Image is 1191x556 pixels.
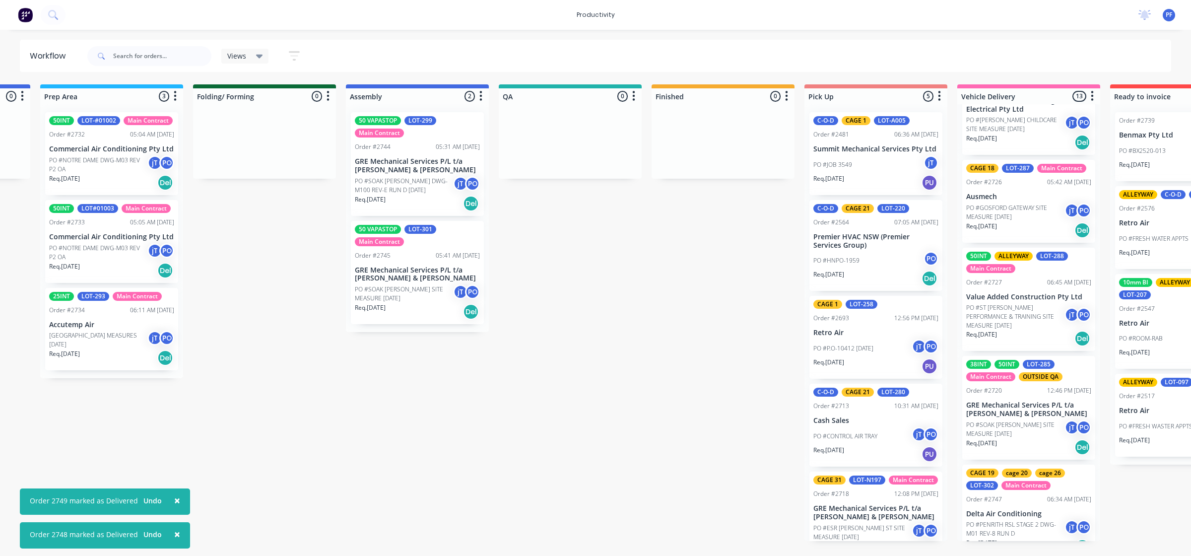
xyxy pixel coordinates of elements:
div: Del [1074,439,1090,455]
div: 50INT [49,116,74,125]
div: 50 VAPASTOP [355,225,401,234]
div: Del [1074,539,1090,555]
div: Del [463,196,479,211]
p: Commercial Air Conditioning Pty Ltd [49,233,174,241]
button: Close [164,488,190,512]
div: Order #2747 [966,495,1002,504]
p: Req. [DATE] [1119,436,1150,445]
div: ALLEYWAY [994,252,1033,261]
p: Req. [DATE] [1119,160,1150,169]
div: LOT-258 [846,300,877,309]
div: Main Contract [1037,164,1086,173]
div: 06:11 AM [DATE] [130,306,174,315]
p: Req. [DATE] [355,303,386,312]
div: jT [912,427,926,442]
div: Order #2734 [49,306,85,315]
div: C-O-D [813,388,838,397]
p: Precision Air Conditioning & Electrical Pty Ltd [966,97,1091,114]
div: Main Contract [122,204,171,213]
button: Close [164,522,190,546]
div: Order #2517 [1119,392,1155,401]
div: Order #2693 [813,314,849,323]
p: PO #GOSFORD GATEWAY SITE MEASURE [DATE] [966,204,1064,221]
p: Req. [DATE] [813,174,844,183]
div: Del [157,263,173,278]
div: PO [1076,203,1091,218]
div: cage 26 [1035,469,1065,478]
div: LOT-302 [966,481,998,490]
div: 10:31 AM [DATE] [894,402,938,411]
div: PO [924,427,938,442]
div: Main Contract [355,237,404,246]
p: Req. [DATE] [49,174,80,183]
div: 05:04 AM [DATE] [130,130,174,139]
div: PO [1076,307,1091,322]
div: Del [157,350,173,366]
div: 50INTLOT#01003Main ContractOrder #273305:05 AM [DATE]Commercial Air Conditioning Pty LtdPO #NOTRE... [45,200,178,283]
input: Search for orders... [113,46,211,66]
div: Main Contract [889,476,938,485]
p: PO #ESR [PERSON_NAME] ST SITE MEASURE [DATE] [813,524,912,542]
div: 12:46 PM [DATE] [1047,386,1091,395]
div: LOT-288 [1036,252,1068,261]
div: Main Contract [124,116,173,125]
div: 05:31 AM [DATE] [436,142,480,151]
div: Order #2745 [355,251,391,260]
div: Main Contract [355,129,404,138]
div: jT [912,339,926,354]
button: Undo [138,493,167,508]
div: CAGE 1 [813,300,842,309]
p: GRE Mechanical Services P/L t/a [PERSON_NAME] & [PERSON_NAME] [813,504,938,521]
div: PO [465,176,480,191]
div: Workflow [30,50,70,62]
p: PO #NOTRE DAME DWG-M03 REV P2 OA [49,244,147,262]
p: Req. [DATE] [966,222,997,231]
div: Order #2739 [1119,116,1155,125]
div: Order #2732 [49,130,85,139]
div: jT [147,243,162,258]
div: Order #2733 [49,218,85,227]
p: Value Added Construction Pty Ltd [966,293,1091,301]
div: Order #2726 [966,178,1002,187]
div: PO [924,339,938,354]
div: PO [924,251,938,266]
div: 12:08 PM [DATE] [894,489,938,498]
div: ALLEYWAY [1119,378,1157,387]
div: 50INT [49,204,74,213]
div: Order #2744 [355,142,391,151]
p: Req. [DATE] [813,446,844,455]
div: PO [1076,520,1091,535]
div: PU [922,358,937,374]
div: Order #2547 [1119,304,1155,313]
div: Order #2576 [1119,204,1155,213]
div: 50INT [994,360,1019,369]
div: PO [924,523,938,538]
p: Premier HVAC NSW (Premier Services Group) [813,233,938,250]
div: CAGE 19 [966,469,998,478]
div: jT [453,284,468,299]
div: productivity [572,7,620,22]
p: Commercial Air Conditioning Pty Ltd [49,145,174,153]
p: PO #PENRITH RSL STAGE 2 DWG-M01 REV-8 RUN D [966,520,1064,538]
div: 50 VAPASTOP [355,116,401,125]
div: 50 VAPASTOPLOT-299Main ContractOrder #274405:31 AM [DATE]GRE Mechanical Services P/L t/a [PERSON_... [351,112,484,216]
div: 50 VAPASTOPLOT-301Main ContractOrder #274505:41 AM [DATE]GRE Mechanical Services P/L t/a [PERSON_... [351,221,484,325]
div: 50INT [966,252,991,261]
p: [GEOGRAPHIC_DATA] MEASURES [DATE] [49,331,147,349]
div: Del [157,175,173,191]
div: 07:05 AM [DATE] [894,218,938,227]
p: Req. [DATE] [1119,348,1150,357]
div: 25INT [49,292,74,301]
div: LOT-299 [404,116,436,125]
p: PO #ST [PERSON_NAME] PERFORMANCE & TRAINING SITE MEASURE [DATE] [966,303,1064,330]
span: Views [227,51,246,61]
span: PF [1166,10,1172,19]
div: ALLEYWAY [1119,190,1157,199]
div: 50INTALLEYWAYLOT-288Main ContractOrder #272706:45 AM [DATE]Value Added Construction Pty LtdPO #ST... [962,248,1095,351]
div: LOT-#01002 [77,116,120,125]
div: Main Contract [966,264,1015,273]
p: Retro Air [813,329,938,337]
div: C-O-D [813,204,838,213]
div: 06:34 AM [DATE] [1047,495,1091,504]
p: Delta Air Conditioning [966,510,1091,518]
